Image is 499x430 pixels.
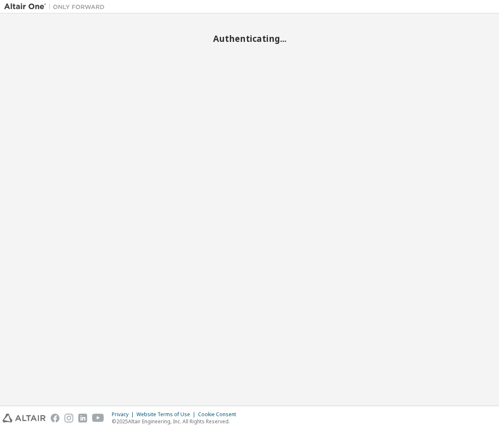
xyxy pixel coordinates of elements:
div: Cookie Consent [198,411,241,418]
img: altair_logo.svg [3,414,46,422]
img: Altair One [4,3,109,11]
div: Privacy [112,411,136,418]
div: Website Terms of Use [136,411,198,418]
h2: Authenticating... [4,33,495,44]
img: facebook.svg [51,414,59,422]
p: © 2025 Altair Engineering, Inc. All Rights Reserved. [112,418,241,425]
img: linkedin.svg [78,414,87,422]
img: youtube.svg [92,414,104,422]
img: instagram.svg [64,414,73,422]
